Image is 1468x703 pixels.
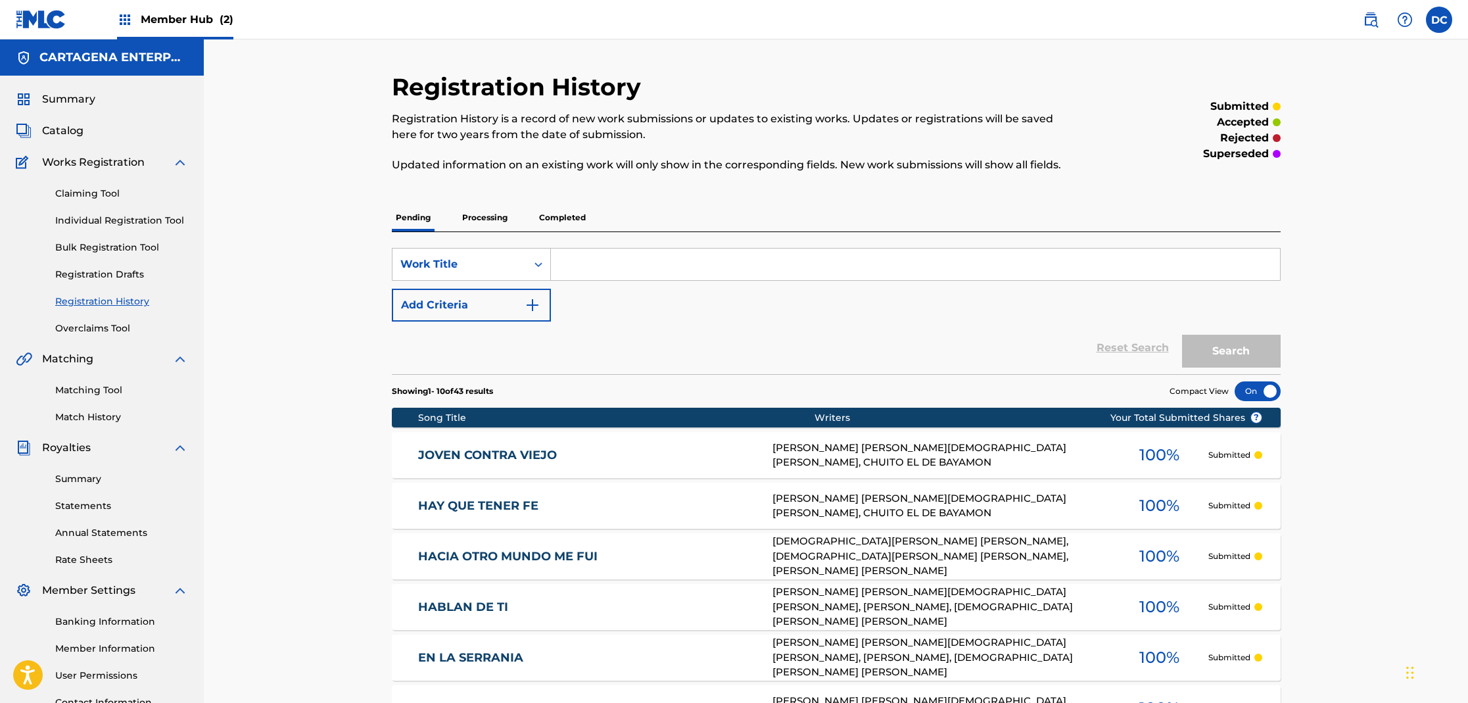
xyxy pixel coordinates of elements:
[55,526,188,540] a: Annual Statements
[1139,494,1179,518] span: 100 %
[1431,477,1468,583] iframe: Resource Center
[16,123,83,139] a: CatalogCatalog
[42,155,145,170] span: Works Registration
[1363,12,1379,28] img: search
[1392,7,1418,33] div: Help
[1139,443,1179,467] span: 100 %
[42,583,135,598] span: Member Settings
[772,534,1110,579] div: [DEMOGRAPHIC_DATA][PERSON_NAME] [PERSON_NAME], [DEMOGRAPHIC_DATA][PERSON_NAME] [PERSON_NAME], [PE...
[392,157,1076,173] p: Updated information on an existing work will only show in the corresponding fields. New work subm...
[55,187,188,201] a: Claiming Tool
[392,111,1076,143] p: Registration History is a record of new work submissions or updates to existing works. Updates or...
[392,72,648,102] h2: Registration History
[55,472,188,486] a: Summary
[815,411,1152,425] div: Writers
[1217,114,1269,130] p: accepted
[117,12,133,28] img: Top Rightsholders
[16,351,32,367] img: Matching
[392,289,551,322] button: Add Criteria
[16,583,32,598] img: Member Settings
[16,50,32,66] img: Accounts
[16,440,32,456] img: Royalties
[55,410,188,424] a: Match History
[1110,411,1262,425] span: Your Total Submitted Shares
[1426,7,1452,33] div: User Menu
[1139,646,1179,669] span: 100 %
[1208,550,1250,562] p: Submitted
[55,383,188,397] a: Matching Tool
[1170,385,1229,397] span: Compact View
[172,583,188,598] img: expand
[1139,595,1179,619] span: 100 %
[1251,412,1262,423] span: ?
[418,650,755,666] a: EN LA SERRANIA
[418,448,755,463] a: JOVEN CONTRA VIEJO
[1406,653,1414,692] div: Drag
[392,248,1281,374] form: Search Form
[772,585,1110,629] div: [PERSON_NAME] [PERSON_NAME][DEMOGRAPHIC_DATA] [PERSON_NAME], [PERSON_NAME], [DEMOGRAPHIC_DATA][PE...
[772,441,1110,470] div: [PERSON_NAME] [PERSON_NAME][DEMOGRAPHIC_DATA] [PERSON_NAME], CHUITO EL DE BAYAMON
[172,155,188,170] img: expand
[418,498,755,514] a: HAY QUE TENER FE
[141,12,233,27] span: Member Hub
[418,411,815,425] div: Song Title
[42,351,93,367] span: Matching
[1397,12,1413,28] img: help
[16,123,32,139] img: Catalog
[392,385,493,397] p: Showing 1 - 10 of 43 results
[172,440,188,456] img: expand
[772,491,1110,521] div: [PERSON_NAME] [PERSON_NAME][DEMOGRAPHIC_DATA] [PERSON_NAME], CHUITO EL DE BAYAMON
[458,204,511,231] p: Processing
[55,214,188,228] a: Individual Registration Tool
[400,256,519,272] div: Work Title
[42,440,91,456] span: Royalties
[55,268,188,281] a: Registration Drafts
[55,642,188,656] a: Member Information
[1208,500,1250,512] p: Submitted
[220,13,233,26] span: (2)
[418,600,755,615] a: HABLAN DE TI
[1358,7,1384,33] a: Public Search
[1208,449,1250,461] p: Submitted
[55,322,188,335] a: Overclaims Tool
[42,91,95,107] span: Summary
[1139,545,1179,568] span: 100 %
[172,351,188,367] img: expand
[42,123,83,139] span: Catalog
[16,91,95,107] a: SummarySummary
[16,10,66,29] img: MLC Logo
[39,50,188,65] h5: CARTAGENA ENTERPRISES, INC.
[55,295,188,308] a: Registration History
[392,204,435,231] p: Pending
[1208,652,1250,664] p: Submitted
[1402,640,1468,703] iframe: Chat Widget
[772,635,1110,680] div: [PERSON_NAME] [PERSON_NAME][DEMOGRAPHIC_DATA] [PERSON_NAME], [PERSON_NAME], [DEMOGRAPHIC_DATA][PE...
[525,297,540,313] img: 9d2ae6d4665cec9f34b9.svg
[1220,130,1269,146] p: rejected
[55,553,188,567] a: Rate Sheets
[55,241,188,255] a: Bulk Registration Tool
[1208,601,1250,613] p: Submitted
[16,155,33,170] img: Works Registration
[16,91,32,107] img: Summary
[1203,146,1269,162] p: superseded
[55,669,188,683] a: User Permissions
[418,549,755,564] a: HACIA OTRO MUNDO ME FUI
[535,204,590,231] p: Completed
[1210,99,1269,114] p: submitted
[55,615,188,629] a: Banking Information
[55,499,188,513] a: Statements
